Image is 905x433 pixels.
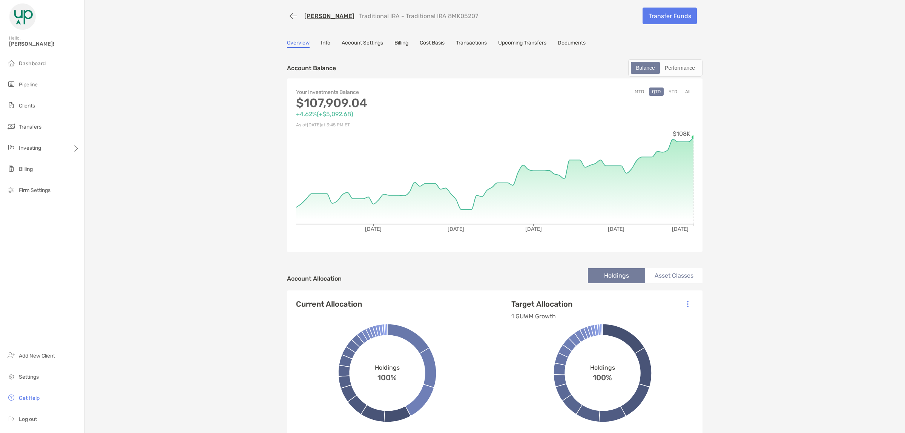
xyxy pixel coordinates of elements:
[19,187,51,193] span: Firm Settings
[590,364,615,371] span: Holdings
[448,226,464,232] tspan: [DATE]
[375,364,400,371] span: Holdings
[7,101,16,110] img: clients icon
[7,185,16,194] img: firm-settings icon
[7,122,16,131] img: transfers icon
[673,130,690,137] tspan: $108K
[19,124,41,130] span: Transfers
[9,41,80,47] span: [PERSON_NAME]!
[19,81,38,88] span: Pipeline
[7,143,16,152] img: investing icon
[19,416,37,422] span: Log out
[7,351,16,360] img: add_new_client icon
[342,40,383,48] a: Account Settings
[456,40,487,48] a: Transactions
[7,414,16,423] img: logout icon
[7,393,16,402] img: get-help icon
[7,80,16,89] img: pipeline icon
[321,40,330,48] a: Info
[632,63,659,73] div: Balance
[682,88,693,96] button: All
[304,12,354,20] a: [PERSON_NAME]
[19,395,40,401] span: Get Help
[588,268,645,283] li: Holdings
[498,40,546,48] a: Upcoming Transfers
[632,88,647,96] button: MTD
[19,145,41,151] span: Investing
[661,63,699,73] div: Performance
[19,60,46,67] span: Dashboard
[296,98,495,108] p: $107,909.04
[359,12,478,20] p: Traditional IRA - Traditional IRA 8MK05207
[608,226,624,232] tspan: [DATE]
[666,88,680,96] button: YTD
[19,103,35,109] span: Clients
[687,301,689,307] img: Icon List Menu
[525,226,542,232] tspan: [DATE]
[9,3,36,30] img: Zoe Logo
[7,164,16,173] img: billing icon
[394,40,408,48] a: Billing
[511,299,572,309] h4: Target Allocation
[19,353,55,359] span: Add New Client
[593,371,612,382] span: 100%
[7,372,16,381] img: settings icon
[287,40,310,48] a: Overview
[377,371,397,382] span: 100%
[287,275,342,282] h4: Account Allocation
[645,268,703,283] li: Asset Classes
[19,374,39,380] span: Settings
[628,59,703,77] div: segmented control
[511,312,572,321] p: 1 GUWM Growth
[296,109,495,119] p: +4.62% ( +$5,092.68 )
[296,299,362,309] h4: Current Allocation
[19,166,33,172] span: Billing
[420,40,445,48] a: Cost Basis
[365,226,382,232] tspan: [DATE]
[7,58,16,68] img: dashboard icon
[672,226,689,232] tspan: [DATE]
[649,88,664,96] button: QTD
[643,8,697,24] a: Transfer Funds
[296,120,495,130] p: As of [DATE] at 3:45 PM ET
[296,88,495,97] p: Your Investments Balance
[287,63,336,73] p: Account Balance
[558,40,586,48] a: Documents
